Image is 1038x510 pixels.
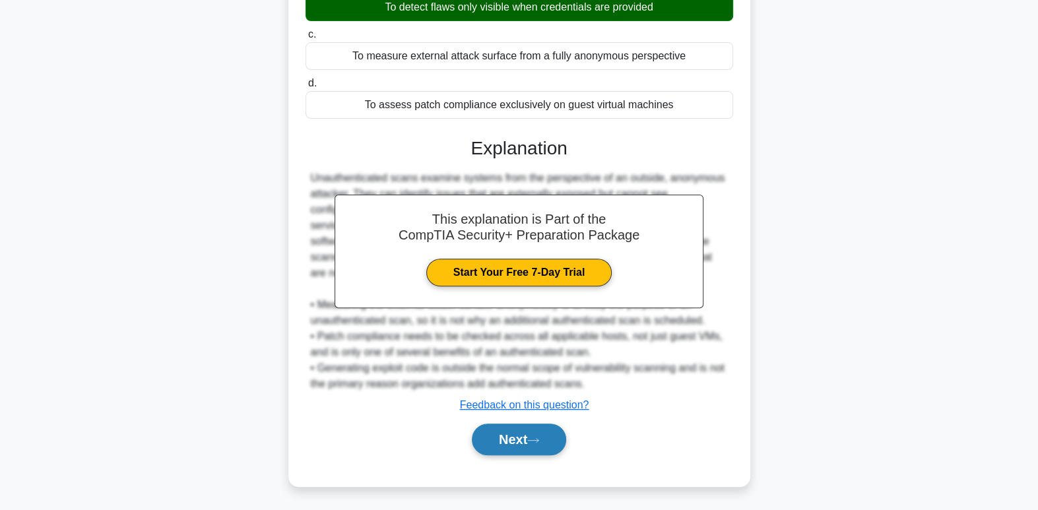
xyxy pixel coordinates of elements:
[472,424,566,455] button: Next
[313,137,725,160] h3: Explanation
[460,399,589,410] a: Feedback on this question?
[426,259,612,286] a: Start Your Free 7-Day Trial
[308,28,316,40] span: c.
[311,170,728,392] div: Unauthenticated scans examine systems from the perspective of an outside, anonymous attacker. The...
[306,91,733,119] div: To assess patch compliance exclusively on guest virtual machines
[306,42,733,70] div: To measure external attack surface from a fully anonymous perspective
[308,77,317,88] span: d.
